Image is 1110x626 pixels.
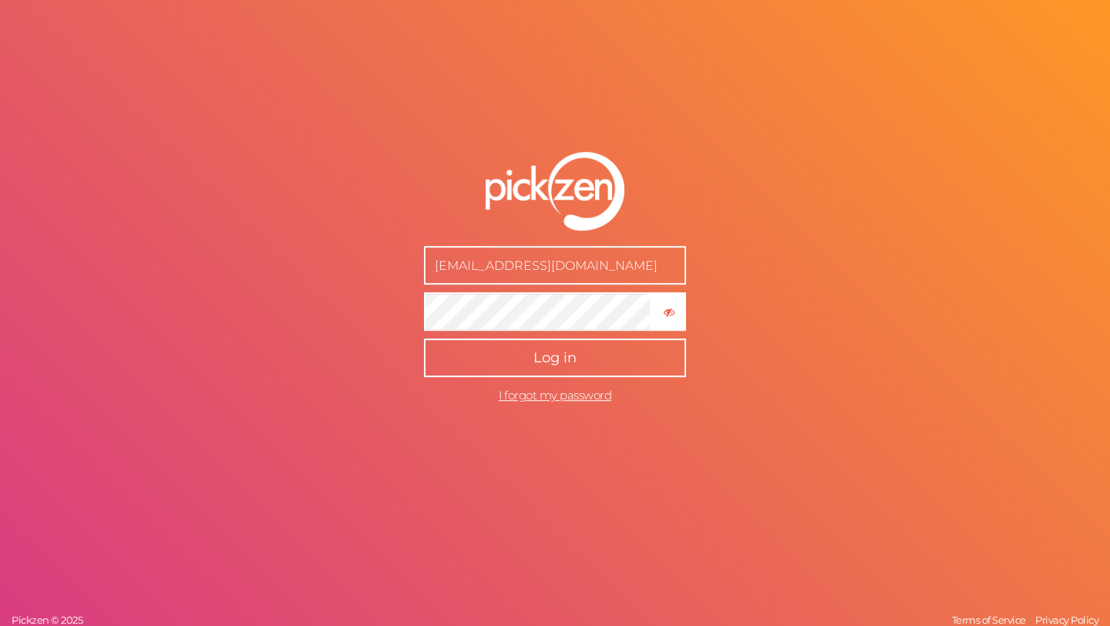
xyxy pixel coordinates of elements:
span: Privacy Policy [1035,614,1098,626]
a: Privacy Policy [1031,614,1102,626]
button: Log in [424,338,686,377]
a: I forgot my password [499,388,611,402]
span: Log in [533,349,577,366]
span: Terms of Service [952,614,1026,626]
img: pz-logo-white.png [486,153,624,231]
a: Terms of Service [948,614,1030,626]
a: Pickzen © 2025 [8,614,86,626]
input: E-mail [424,246,686,284]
